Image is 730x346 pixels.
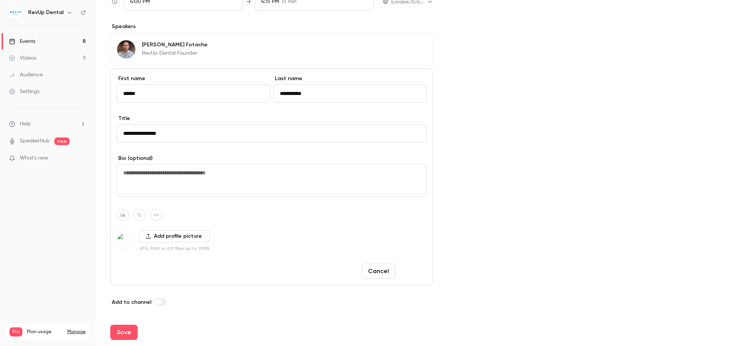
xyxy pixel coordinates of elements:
div: Nick Fotache[PERSON_NAME] FotacheRevUp Dental Founder [110,33,433,65]
span: new [54,137,70,145]
p: [PERSON_NAME] Fotache [142,41,208,49]
li: help-dropdown-opener [9,120,86,128]
div: Events [9,38,35,45]
span: Plan usage [27,329,63,335]
div: Videos [9,54,36,62]
img: Nick Fotache [117,40,135,58]
button: Done [398,264,427,279]
a: Manage [67,329,86,335]
label: Bio (optional) [117,155,427,162]
span: Pro [10,327,22,337]
span: Help [20,120,31,128]
a: SpeakerHub [20,137,50,145]
h6: RevUp Dental [28,9,63,16]
button: Save [110,325,138,340]
div: Settings [9,88,40,95]
button: Add profile picture [139,230,210,242]
span: What's new [20,154,48,162]
span: Add to channel [112,299,151,305]
div: Audience [9,71,43,79]
label: Last name [273,75,427,82]
p: JPG, PNG or GIF files up to 10MB [139,245,210,251]
img: Adrian Clocusneanu [117,233,132,248]
button: Cancel [362,264,395,279]
label: Title [117,115,427,122]
img: RevUp Dental [10,6,22,19]
label: First name [117,75,270,82]
p: Speakers [110,23,433,30]
p: RevUp Dental Founder [142,49,208,57]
